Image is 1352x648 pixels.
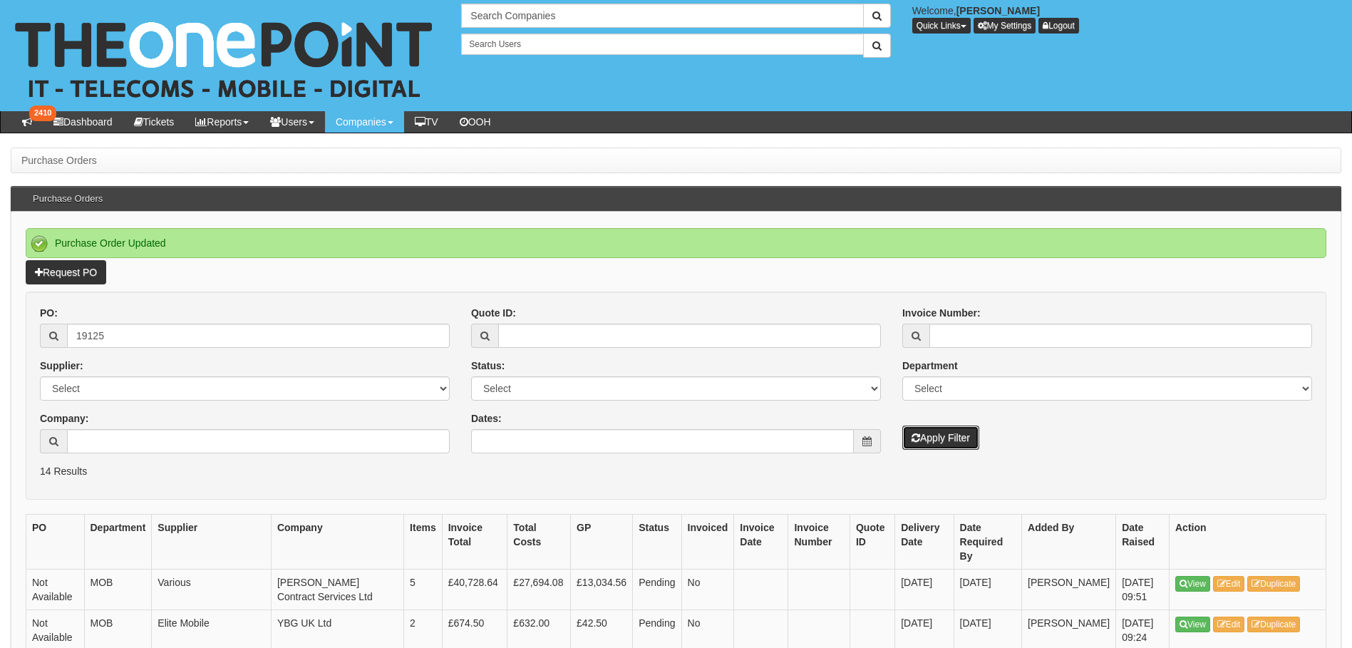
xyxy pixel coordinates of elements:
[152,570,272,610] td: Various
[571,570,633,610] td: £13,034.56
[471,411,502,426] label: Dates:
[40,411,88,426] label: Company:
[902,4,1352,34] div: Welcome,
[40,464,1312,478] p: 14 Results
[681,570,734,610] td: No
[26,187,110,211] h3: Purchase Orders
[40,359,83,373] label: Supplier:
[895,515,954,570] th: Delivery Date
[954,570,1022,610] td: [DATE]
[449,111,502,133] a: OOH
[1213,576,1245,592] a: Edit
[681,515,734,570] th: Invoiced
[461,34,863,55] input: Search Users
[29,106,56,121] span: 2410
[325,111,404,133] a: Companies
[404,111,449,133] a: TV
[633,570,681,610] td: Pending
[1213,617,1245,632] a: Edit
[152,515,272,570] th: Supplier
[185,111,259,133] a: Reports
[404,515,443,570] th: Items
[26,228,1326,258] div: Purchase Order Updated
[1022,570,1116,610] td: [PERSON_NAME]
[954,515,1022,570] th: Date Required By
[271,570,403,610] td: [PERSON_NAME] Contract Services Ltd
[1116,515,1170,570] th: Date Raised
[1247,576,1300,592] a: Duplicate
[507,570,571,610] td: £27,694.08
[1116,570,1170,610] td: [DATE] 09:51
[442,570,507,610] td: £40,728.64
[123,111,185,133] a: Tickets
[902,306,981,320] label: Invoice Number:
[21,153,97,168] li: Purchase Orders
[26,515,85,570] th: PO
[734,515,788,570] th: Invoice Date
[84,515,152,570] th: Department
[84,570,152,610] td: MOB
[912,18,971,34] button: Quick Links
[902,359,958,373] label: Department
[26,260,106,284] a: Request PO
[442,515,507,570] th: Invoice Total
[1038,18,1079,34] a: Logout
[1175,576,1210,592] a: View
[1247,617,1300,632] a: Duplicate
[26,570,85,610] td: Not Available
[40,306,58,320] label: PO:
[271,515,403,570] th: Company
[471,359,505,373] label: Status:
[974,18,1036,34] a: My Settings
[902,426,979,450] button: Apply Filter
[633,515,681,570] th: Status
[43,111,123,133] a: Dashboard
[461,4,863,28] input: Search Companies
[259,111,325,133] a: Users
[1022,515,1116,570] th: Added By
[1175,617,1210,632] a: View
[788,515,850,570] th: Invoice Number
[471,306,516,320] label: Quote ID:
[895,570,954,610] td: [DATE]
[571,515,633,570] th: GP
[404,570,443,610] td: 5
[850,515,894,570] th: Quote ID
[507,515,571,570] th: Total Costs
[1170,515,1326,570] th: Action
[956,5,1040,16] b: [PERSON_NAME]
